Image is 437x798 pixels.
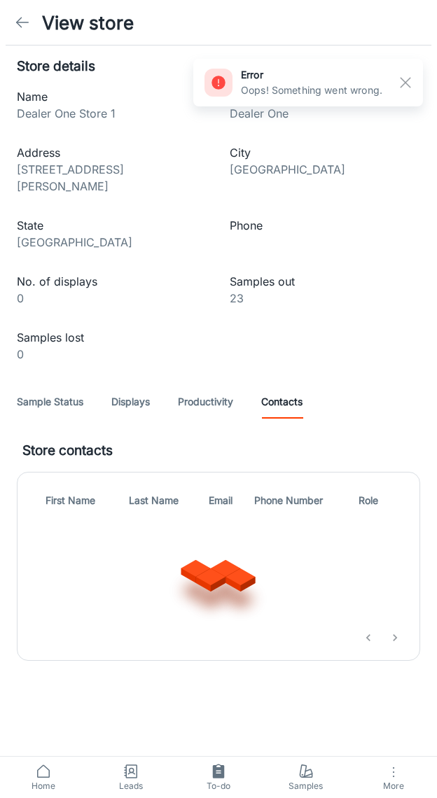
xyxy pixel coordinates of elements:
p: City [230,144,420,161]
a: Contacts [261,385,303,419]
p: Phone [230,217,420,234]
nav: pagination navigation [355,626,408,649]
th: Role [353,484,408,517]
p: Dealer One [230,105,420,122]
a: Displays [111,385,150,419]
th: First Name [29,484,123,517]
h5: Store details [17,57,420,77]
a: To-do [175,757,263,798]
p: [STREET_ADDRESS][PERSON_NAME] [17,161,207,195]
p: Address [17,144,207,161]
h1: View store [42,9,134,36]
a: Leads [88,757,175,798]
p: Name [17,88,207,105]
span: More [358,780,429,791]
p: [GEOGRAPHIC_DATA] [17,234,207,251]
p: Samples lost [17,329,207,346]
span: To-do [183,780,254,792]
th: Email [203,484,249,517]
p: Oops! Something went wrong. [241,83,382,98]
a: Sample Status [17,385,83,419]
span: Home [8,780,79,792]
a: Samples [262,757,349,798]
a: Productivity [178,385,233,419]
span: Leads [96,780,167,792]
p: 0 [17,346,207,363]
th: Phone Number [249,484,353,517]
p: 0 [17,290,207,307]
button: More [349,757,437,798]
p: Samples out [230,273,420,290]
span: Samples [270,780,341,792]
h6: error [241,67,382,83]
h5: Store contacts [22,441,113,461]
p: [GEOGRAPHIC_DATA] [230,161,420,178]
p: 23 [230,290,420,307]
th: Last Name [123,484,203,517]
p: Dealer One Store 1 [17,105,207,122]
p: No. of displays [17,273,207,290]
p: State [17,217,207,234]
